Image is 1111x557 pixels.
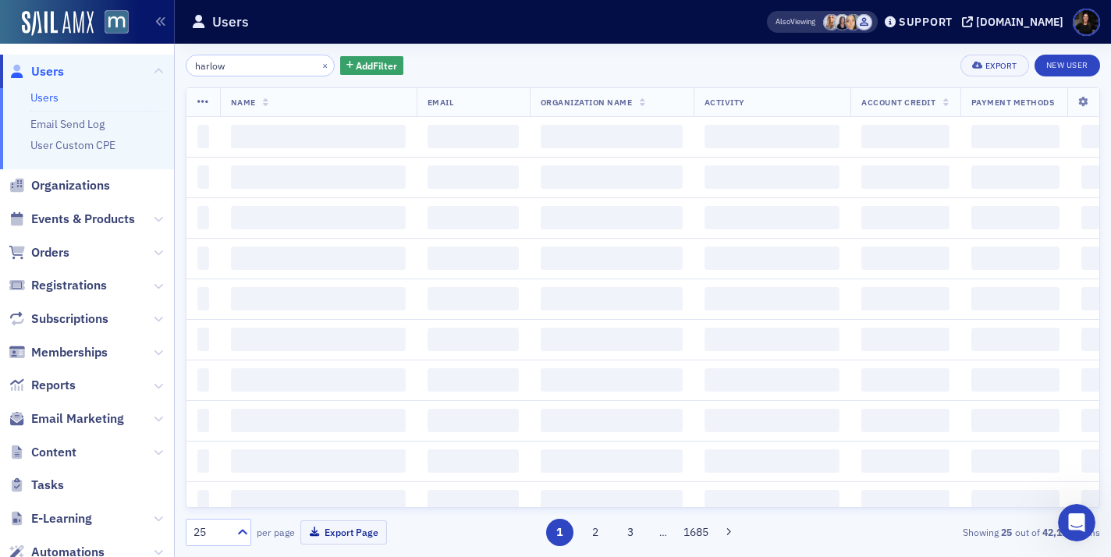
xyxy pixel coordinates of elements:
span: ‌ [428,206,519,229]
span: ‌ [861,449,949,473]
img: logo [31,30,98,55]
span: Memberships [31,344,108,361]
button: Export Page [300,520,387,545]
button: 1 [546,519,573,546]
iframe: To enrich screen reader interactions, please activate Accessibility in Grammarly extension settings [1058,504,1095,541]
span: ‌ [231,206,406,229]
span: ‌ [541,165,683,189]
a: Orders [9,244,69,261]
span: ‌ [197,125,209,148]
a: Memberships [9,344,108,361]
span: Updated [DATE] 08:41 EDT [63,366,211,378]
span: Subscriptions [31,310,108,328]
span: ‌ [231,287,406,310]
span: Aiyana Scarborough [845,14,861,30]
strong: 25 [999,525,1015,539]
span: ‌ [197,409,209,432]
span: ‌ [541,287,683,310]
p: How can we help? [31,137,281,164]
span: Orders [31,244,69,261]
span: ‌ [197,449,209,473]
span: ‌ [971,328,1060,351]
span: Registrations [31,277,107,294]
span: ‌ [197,287,209,310]
span: ‌ [705,247,840,270]
span: E-Learning [31,510,92,527]
div: Aidan avatarLuke avatarSailAMX•20h ago [16,207,296,259]
div: • 20h ago [113,219,164,236]
span: ‌ [428,247,519,270]
span: Content [31,444,76,461]
span: ‌ [541,247,683,270]
span: ‌ [705,368,840,392]
span: ‌ [231,328,406,351]
span: ‌ [971,368,1060,392]
span: Activity [705,97,745,108]
span: Profile [1073,9,1100,36]
label: per page [257,525,295,539]
div: Status: All Systems OperationalUpdated [DATE] 08:41 EDT [16,335,296,393]
span: ‌ [861,165,949,189]
span: Payment Methods [971,97,1055,108]
div: Export [985,62,1017,70]
div: 25 [193,524,228,541]
span: Viewing [776,16,815,27]
span: ‌ [428,125,519,148]
button: Help [208,413,312,476]
span: ‌ [971,165,1060,189]
span: Kelly Brown [834,14,850,30]
span: ‌ [428,449,519,473]
span: ‌ [231,449,406,473]
div: Recent messageAidan avatarLuke avatarSailAMX•20h ago [16,183,296,260]
div: Recent message [32,197,280,213]
div: Status: All Systems Operational [63,348,280,364]
a: Users [9,63,64,80]
img: SailAMX [105,10,129,34]
span: ‌ [861,409,949,432]
a: Subscriptions [9,310,108,328]
span: Messages [130,452,183,463]
a: Content [9,444,76,461]
span: ‌ [705,125,840,148]
span: ‌ [861,490,949,513]
button: 1685 [683,519,710,546]
div: Close [268,25,296,53]
span: ‌ [428,490,519,513]
img: SailAMX [22,11,94,36]
span: ‌ [428,368,519,392]
span: Organization Name [541,97,633,108]
span: ‌ [971,449,1060,473]
a: Email Marketing [9,410,124,428]
span: ‌ [705,165,840,189]
h1: Users [212,12,249,31]
img: Profile image for Luke [197,25,228,56]
span: ‌ [861,125,949,148]
span: ‌ [971,247,1060,270]
span: ‌ [541,409,683,432]
span: Account Credit [861,97,935,108]
a: View Homepage [94,10,129,37]
span: ‌ [705,409,840,432]
a: Tasks [9,477,64,494]
img: Aidan avatar [30,226,49,245]
span: ‌ [705,206,840,229]
div: Send us a messageWe typically reply in under 5 minutes [16,268,296,327]
div: Also [776,16,790,27]
span: ‌ [197,368,209,392]
a: New User [1035,55,1100,76]
span: ‌ [428,287,519,310]
span: ‌ [971,125,1060,148]
span: ‌ [541,490,683,513]
div: Send us a message [32,281,261,297]
span: ‌ [861,368,949,392]
span: ‌ [428,409,519,432]
div: [DOMAIN_NAME] [976,15,1063,29]
div: Support [899,15,953,29]
span: Home [34,452,69,463]
span: ‌ [705,490,840,513]
span: ‌ [231,165,406,189]
span: ‌ [971,409,1060,432]
span: … [652,525,674,539]
span: ‌ [971,287,1060,310]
